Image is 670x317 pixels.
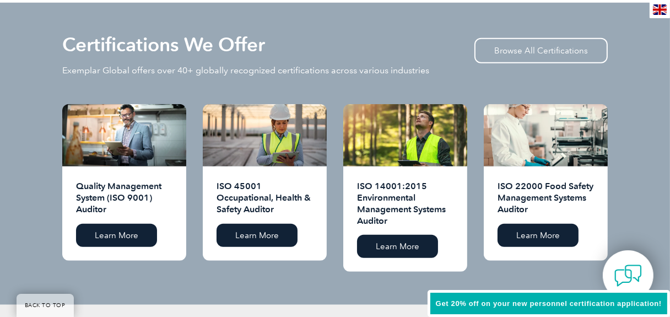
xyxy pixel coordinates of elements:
[653,4,667,15] img: en
[357,180,453,227] h2: ISO 14001:2015 Environmental Management Systems Auditor
[17,294,74,317] a: BACK TO TOP
[474,38,608,63] a: Browse All Certifications
[62,65,429,77] p: Exemplar Global offers over 40+ globally recognized certifications across various industries
[498,224,579,247] a: Learn More
[498,180,594,216] h2: ISO 22000 Food Safety Management Systems Auditor
[217,180,313,216] h2: ISO 45001 Occupational, Health & Safety Auditor
[76,180,172,216] h2: Quality Management System (ISO 9001) Auditor
[614,262,642,289] img: contact-chat.png
[436,299,662,308] span: Get 20% off on your new personnel certification application!
[76,224,157,247] a: Learn More
[217,224,298,247] a: Learn More
[62,36,265,53] h2: Certifications We Offer
[357,235,438,258] a: Learn More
